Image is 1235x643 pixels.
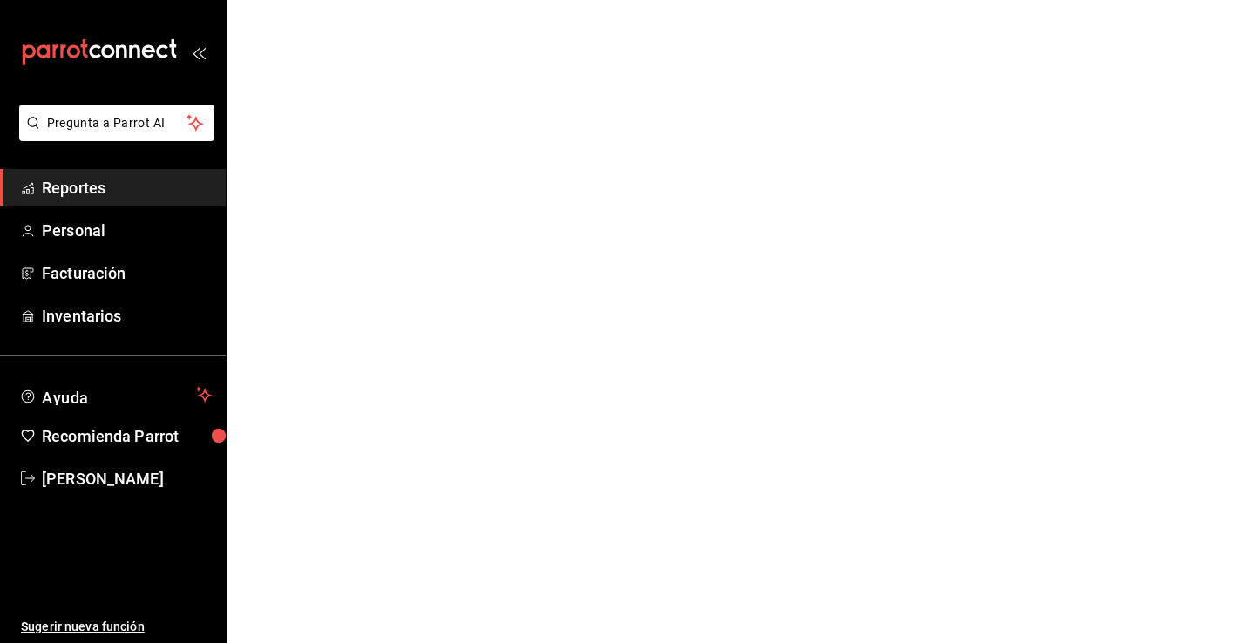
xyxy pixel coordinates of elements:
[47,114,187,132] span: Pregunta a Parrot AI
[42,261,212,285] span: Facturación
[12,126,214,145] a: Pregunta a Parrot AI
[192,45,206,59] button: open_drawer_menu
[42,424,212,448] span: Recomienda Parrot
[42,219,212,242] span: Personal
[42,176,212,200] span: Reportes
[42,384,189,405] span: Ayuda
[21,618,212,636] span: Sugerir nueva función
[42,467,212,491] span: [PERSON_NAME]
[19,105,214,141] button: Pregunta a Parrot AI
[42,304,212,328] span: Inventarios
